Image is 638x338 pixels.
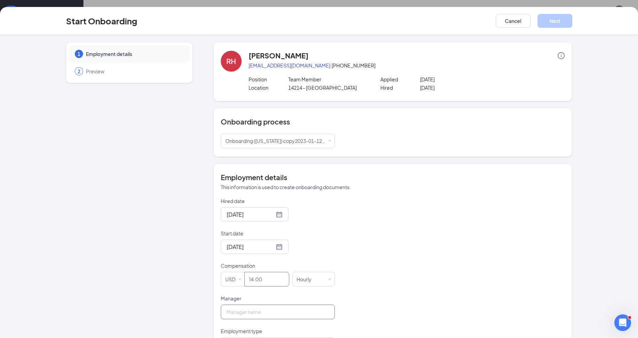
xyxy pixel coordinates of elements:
p: Compensation [221,262,335,269]
div: [object Object] [225,134,330,148]
button: Next [538,14,572,28]
input: Aug 26, 2025 [227,242,274,251]
p: Location [249,84,288,91]
span: 2 [78,68,80,75]
p: Team Member [288,76,367,83]
p: Applied [380,76,420,83]
input: Aug 26, 2025 [227,210,274,219]
button: Cancel [496,14,531,28]
h4: Onboarding process [221,117,565,127]
input: Amount [245,272,289,286]
span: 1 [78,50,80,57]
p: Start date [221,230,335,237]
p: This information is used to create onboarding documents. [221,184,565,191]
div: RH [226,56,236,66]
span: Onboarding ([US_STATE]) copy2023-01-12 18:55:51 [225,138,342,144]
p: [DATE] [420,76,499,83]
p: Employment type [221,328,335,335]
p: 14214 - [GEOGRAPHIC_DATA] [288,84,367,91]
div: USD [225,272,240,286]
span: Preview [86,68,183,75]
span: info-circle [558,52,565,59]
h4: Employment details [221,172,565,182]
h3: Start Onboarding [66,15,137,27]
div: Hourly [297,272,316,286]
p: Hired date [221,198,335,204]
h4: [PERSON_NAME] [249,51,308,61]
p: Position [249,76,288,83]
p: · [PHONE_NUMBER] [249,62,565,69]
iframe: Intercom live chat [614,314,631,331]
p: Manager [221,295,335,302]
a: [EMAIL_ADDRESS][DOMAIN_NAME] [249,62,330,69]
p: Hired [380,84,420,91]
span: Employment details [86,50,183,57]
input: Manager name [221,305,335,319]
p: [DATE] [420,84,499,91]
